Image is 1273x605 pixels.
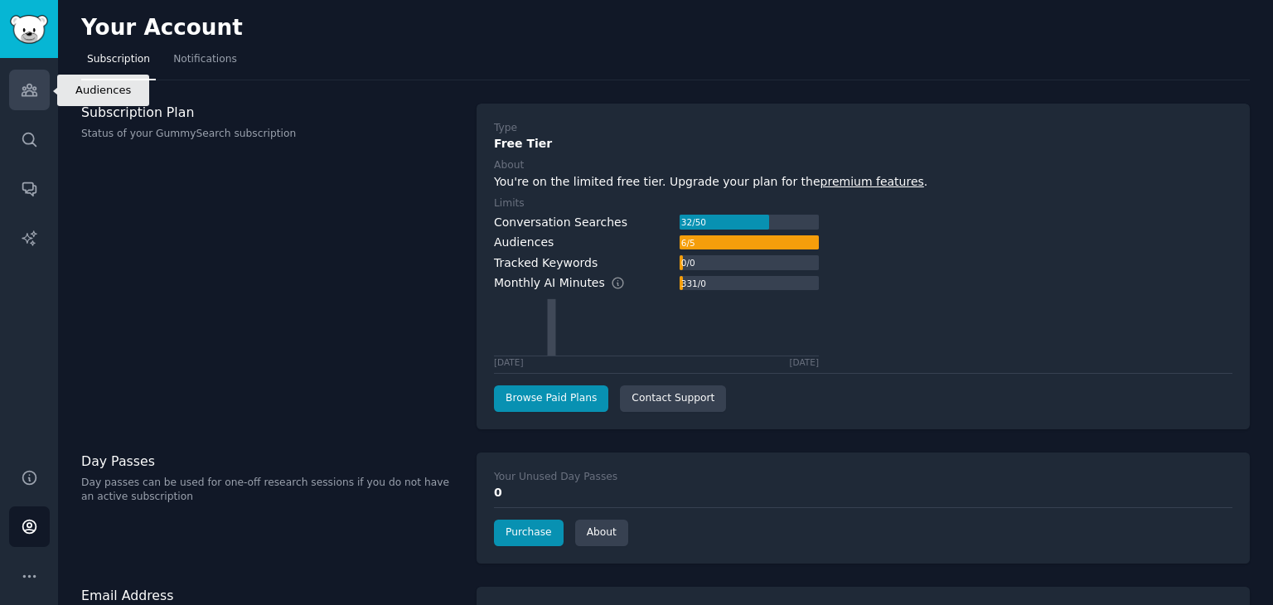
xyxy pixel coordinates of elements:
[87,52,150,67] span: Subscription
[494,135,1232,152] div: Free Tier
[494,254,598,272] div: Tracked Keywords
[494,234,554,251] div: Audiences
[680,276,708,291] div: 331 / 0
[494,274,642,292] div: Monthly AI Minutes
[494,121,517,136] div: Type
[167,46,243,80] a: Notifications
[680,235,696,250] div: 6 / 5
[494,173,1232,191] div: You're on the limited free tier. Upgrade your plan for the .
[820,175,924,188] a: premium features
[494,356,524,368] div: [DATE]
[494,470,617,485] div: Your Unused Day Passes
[494,385,608,412] a: Browse Paid Plans
[494,214,627,231] div: Conversation Searches
[81,104,459,121] h3: Subscription Plan
[789,356,819,368] div: [DATE]
[81,453,459,470] h3: Day Passes
[81,127,459,142] p: Status of your GummySearch subscription
[81,587,459,604] h3: Email Address
[81,46,156,80] a: Subscription
[680,255,696,270] div: 0 / 0
[680,215,708,230] div: 32 / 50
[10,15,48,44] img: GummySearch logo
[620,385,726,412] a: Contact Support
[494,196,525,211] div: Limits
[494,484,1232,501] div: 0
[81,476,459,505] p: Day passes can be used for one-off research sessions if you do not have an active subscription
[494,158,524,173] div: About
[494,520,564,546] a: Purchase
[575,520,628,546] a: About
[81,15,243,41] h2: Your Account
[173,52,237,67] span: Notifications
